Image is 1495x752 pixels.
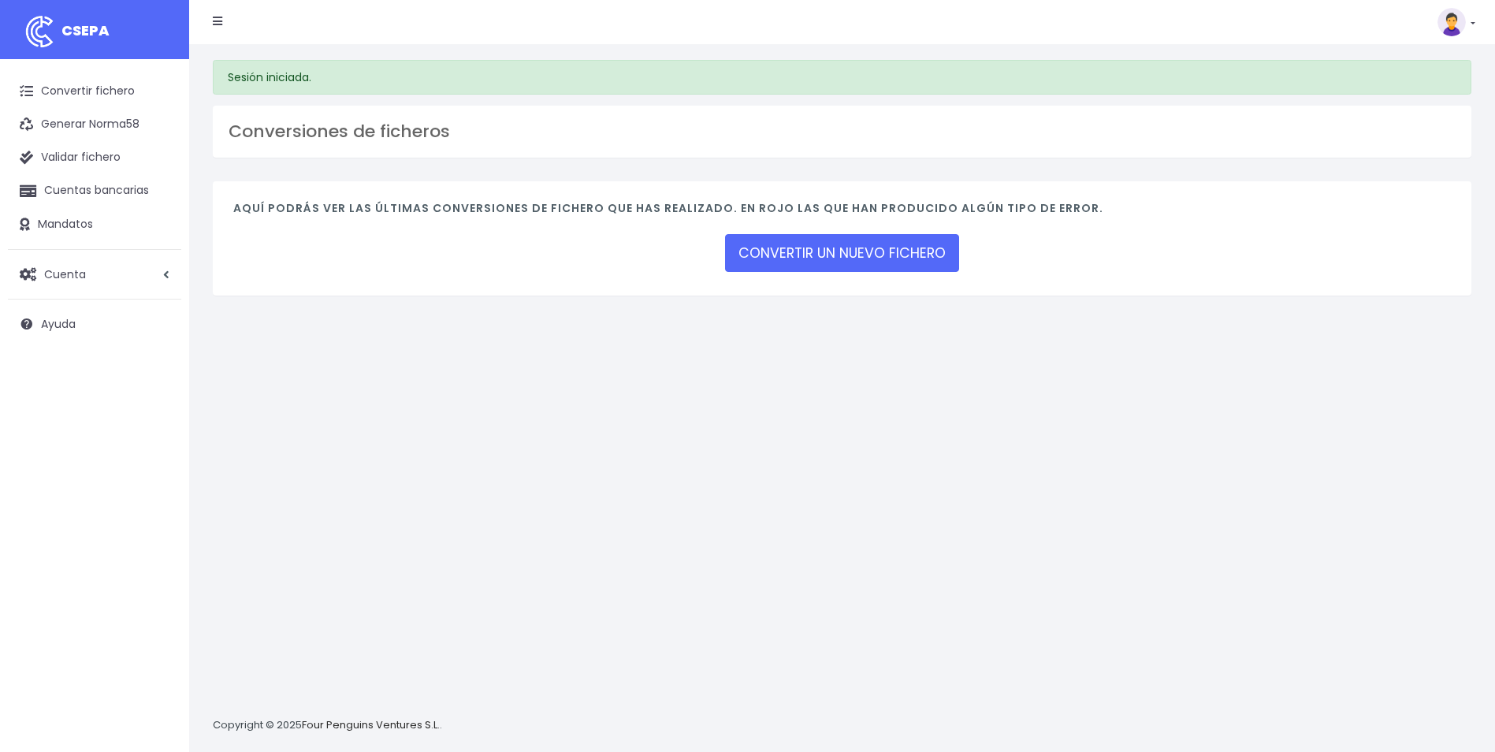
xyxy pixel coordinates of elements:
a: Ayuda [8,307,181,341]
span: Cuenta [44,266,86,281]
p: Copyright © 2025 . [213,717,442,734]
a: CONVERTIR UN NUEVO FICHERO [725,234,959,272]
img: profile [1437,8,1466,36]
a: Mandatos [8,208,181,241]
a: Four Penguins Ventures S.L. [302,717,440,732]
h4: Aquí podrás ver las últimas conversiones de fichero que has realizado. En rojo las que han produc... [233,202,1451,223]
span: Ayuda [41,316,76,332]
a: Cuentas bancarias [8,174,181,207]
a: Convertir fichero [8,75,181,108]
a: Generar Norma58 [8,108,181,141]
div: Sesión iniciada. [213,60,1471,95]
a: Validar fichero [8,141,181,174]
span: CSEPA [61,20,110,40]
img: logo [20,12,59,51]
h3: Conversiones de ficheros [229,121,1456,142]
a: Cuenta [8,258,181,291]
